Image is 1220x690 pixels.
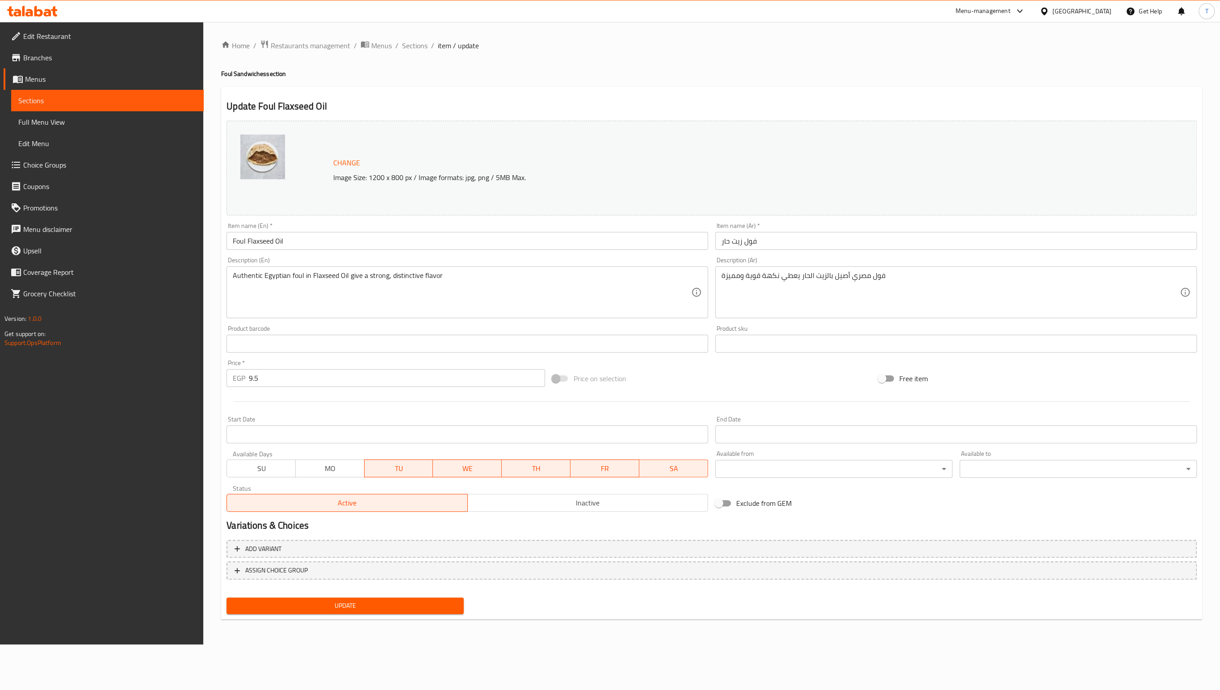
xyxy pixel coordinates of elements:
button: TU [364,459,433,477]
span: Price on selection [573,373,626,384]
button: Update [226,597,464,614]
span: Add variant [245,543,281,555]
button: ASSIGN CHOICE GROUP [226,561,1197,580]
span: T [1205,6,1208,16]
a: Sections [11,90,204,111]
textarea: فول مصري أصيل بالزيت الحار يعطي نكهة قوية ومميزة [721,271,1180,314]
input: Please enter product barcode [226,335,708,353]
span: Version: [4,313,26,324]
span: 1.0.0 [28,313,42,324]
span: Promotions [23,202,197,213]
button: SU [226,459,296,477]
span: Edit Restaurant [23,31,197,42]
span: Exclude from GEM [736,498,792,509]
span: MO [299,462,361,475]
button: SA [639,459,708,477]
span: FR [574,462,636,475]
div: ​ [715,460,952,478]
span: Upsell [23,245,197,256]
p: EGP [233,373,245,383]
span: Full Menu View [18,117,197,127]
a: Coupons [4,176,204,197]
nav: breadcrumb [221,40,1202,51]
span: ASSIGN CHOICE GROUP [245,565,308,576]
a: Sections [402,40,428,51]
span: Menu disclaimer [23,224,197,235]
span: Inactive [471,496,704,509]
span: WE [436,462,498,475]
button: FR [570,459,639,477]
a: Edit Restaurant [4,25,204,47]
a: Choice Groups [4,154,204,176]
button: WE [433,459,502,477]
span: Menus [371,40,392,51]
li: / [431,40,434,51]
a: Coverage Report [4,261,204,283]
button: TH [502,459,570,477]
a: Edit Menu [11,133,204,154]
li: / [395,40,398,51]
span: Update [234,600,457,611]
span: Restaurants management [271,40,350,51]
a: Branches [4,47,204,68]
span: Branches [23,52,197,63]
li: / [253,40,256,51]
a: Grocery Checklist [4,283,204,304]
span: Change [333,156,360,169]
span: Free item [899,373,928,384]
a: Promotions [4,197,204,219]
span: SA [643,462,704,475]
span: Coverage Report [23,267,197,278]
h2: Variations & Choices [226,519,1197,532]
h4: Foul Sandwiches section [221,69,1202,78]
span: TH [505,462,567,475]
span: SU [231,462,292,475]
a: Full Menu View [11,111,204,133]
input: Enter name Ar [715,232,1197,250]
span: TU [368,462,430,475]
button: Inactive [467,494,708,512]
span: Coupons [23,181,197,192]
img: %D8%B3%D9%86%D8%AF%D9%88%D8%AA%D8%B4_%D9%81%D9%88%D9%84_%D8%B2%D9%8A%D8%AA_%D8%AD%D8%A7%D8%B16389... [240,135,285,179]
li: / [354,40,357,51]
input: Enter name En [226,232,708,250]
h2: Update Foul Flaxseed Oil [226,100,1197,113]
div: ​ [960,460,1197,478]
button: MO [295,459,365,477]
input: Please enter price [249,369,545,387]
a: Support.OpsPlatform [4,337,61,349]
span: Menus [25,74,197,84]
span: Edit Menu [18,138,197,149]
a: Menus [361,40,392,51]
a: Restaurants management [260,40,350,51]
span: Sections [18,95,197,106]
span: Active [231,496,464,509]
button: Add variant [226,540,1197,558]
p: Image Size: 1200 x 800 px / Image formats: jpg, png / 5MB Max. [330,172,1036,183]
span: Choice Groups [23,160,197,170]
button: Active [226,494,467,512]
input: Please enter product sku [715,335,1197,353]
textarea: Authentic Egyptian foul in Flaxseed Oil give a strong, distinctive flavor [233,271,691,314]
div: Menu-management [956,6,1010,17]
span: item / update [438,40,479,51]
a: Upsell [4,240,204,261]
div: [GEOGRAPHIC_DATA] [1052,6,1111,16]
a: Menus [4,68,204,90]
a: Menu disclaimer [4,219,204,240]
span: Get support on: [4,328,46,340]
span: Grocery Checklist [23,288,197,299]
button: Change [330,154,364,172]
a: Home [221,40,250,51]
